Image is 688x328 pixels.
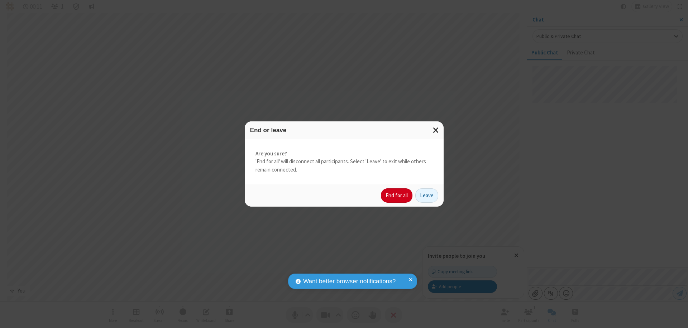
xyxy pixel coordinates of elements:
strong: Are you sure? [255,150,433,158]
button: Close modal [429,121,444,139]
button: End for all [381,188,412,203]
button: Leave [415,188,438,203]
span: Want better browser notifications? [303,277,396,286]
h3: End or leave [250,127,438,134]
div: 'End for all' will disconnect all participants. Select 'Leave' to exit while others remain connec... [245,139,444,185]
